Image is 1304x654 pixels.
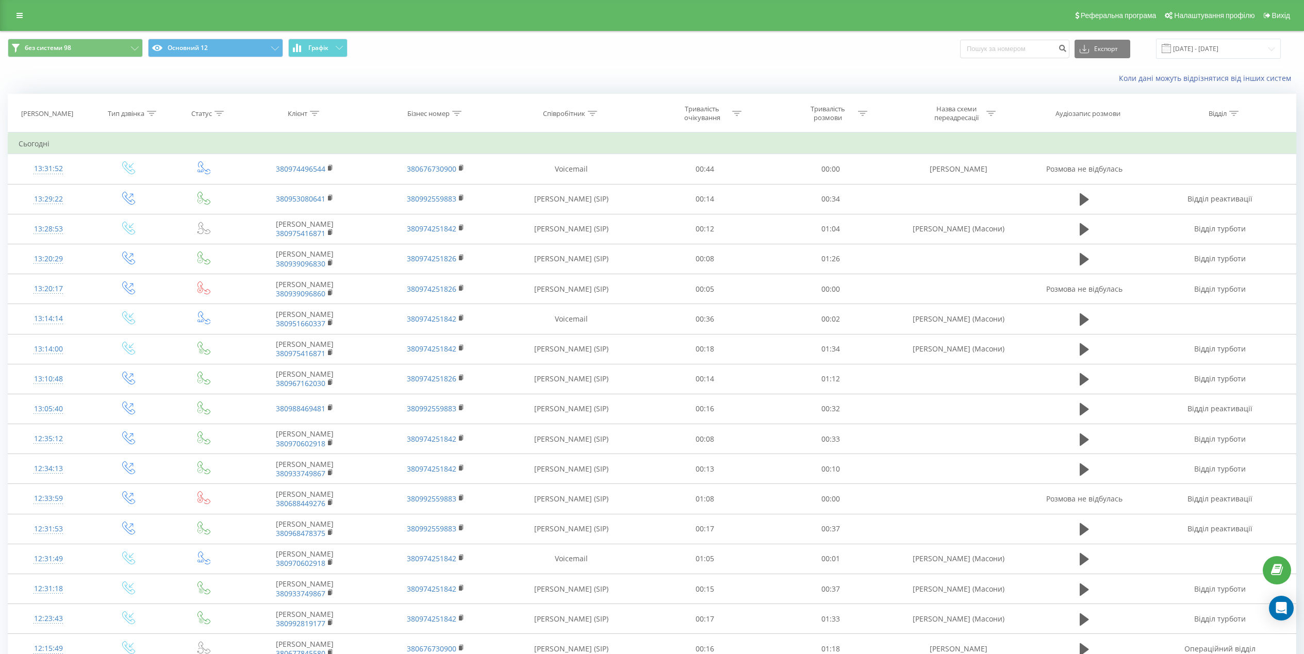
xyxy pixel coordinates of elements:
[239,334,370,364] td: [PERSON_NAME]
[276,589,325,598] a: 380933749867
[501,484,642,514] td: [PERSON_NAME] (SIP)
[642,604,768,634] td: 00:17
[768,304,894,334] td: 00:02
[239,544,370,574] td: [PERSON_NAME]
[407,109,450,118] div: Бізнес номер
[501,604,642,634] td: [PERSON_NAME] (SIP)
[1145,424,1296,454] td: Відділ турботи
[768,244,894,274] td: 01:26
[674,105,730,122] div: Тривалість очікування
[960,40,1069,58] input: Пошук за номером
[642,394,768,424] td: 00:16
[276,259,325,269] a: 380939096830
[642,214,768,244] td: 00:12
[19,429,78,449] div: 12:35:12
[276,348,325,358] a: 380975416871
[276,618,325,628] a: 380992819177
[19,339,78,359] div: 13:14:00
[768,214,894,244] td: 01:04
[407,614,456,624] a: 380974251842
[1081,11,1157,20] span: Реферальна програма
[239,604,370,634] td: [PERSON_NAME]
[407,404,456,413] a: 380992559883
[1055,109,1120,118] div: Аудіозапис розмови
[239,454,370,484] td: [PERSON_NAME]
[642,274,768,304] td: 00:05
[893,604,1024,634] td: [PERSON_NAME] (Масони)
[1145,364,1296,394] td: Відділ турботи
[276,164,325,174] a: 380974496544
[1145,274,1296,304] td: Відділ турботи
[501,544,642,574] td: Voicemail
[768,364,894,394] td: 01:12
[768,514,894,544] td: 00:37
[19,219,78,239] div: 13:28:53
[1145,394,1296,424] td: Відділ реактивації
[1269,596,1294,621] div: Open Intercom Messenger
[501,184,642,214] td: [PERSON_NAME] (SIP)
[19,459,78,479] div: 12:34:13
[642,574,768,604] td: 00:15
[407,254,456,263] a: 380974251826
[191,109,212,118] div: Статус
[642,454,768,484] td: 00:13
[1145,514,1296,544] td: Відділ реактивації
[239,364,370,394] td: [PERSON_NAME]
[407,434,456,444] a: 380974251842
[501,454,642,484] td: [PERSON_NAME] (SIP)
[1046,284,1123,294] span: Розмова не відбулась
[276,528,325,538] a: 380968478375
[768,604,894,634] td: 01:33
[768,184,894,214] td: 00:34
[642,544,768,574] td: 01:05
[19,489,78,509] div: 12:33:59
[276,468,325,478] a: 380933749867
[19,159,78,179] div: 13:31:52
[642,304,768,334] td: 00:36
[276,228,325,238] a: 380975416871
[407,164,456,174] a: 380676730900
[1145,454,1296,484] td: Відділ турботи
[19,369,78,389] div: 13:10:48
[308,44,328,52] span: Графік
[19,189,78,209] div: 13:29:22
[239,514,370,544] td: [PERSON_NAME]
[893,154,1024,184] td: [PERSON_NAME]
[501,514,642,544] td: [PERSON_NAME] (SIP)
[276,498,325,508] a: 380688449276
[19,579,78,599] div: 12:31:18
[239,214,370,244] td: [PERSON_NAME]
[239,574,370,604] td: [PERSON_NAME]
[1119,73,1296,83] a: Коли дані можуть відрізнятися вiд інших систем
[407,284,456,294] a: 380974251826
[1209,109,1227,118] div: Відділ
[407,584,456,594] a: 380974251842
[276,289,325,298] a: 380939096860
[239,274,370,304] td: [PERSON_NAME]
[407,194,456,204] a: 380992559883
[19,249,78,269] div: 13:20:29
[768,484,894,514] td: 00:00
[407,224,456,233] a: 380974251842
[19,399,78,419] div: 13:05:40
[108,109,144,118] div: Тип дзвінка
[276,378,325,388] a: 380967162030
[8,39,143,57] button: без системи 98
[501,274,642,304] td: [PERSON_NAME] (SIP)
[501,364,642,394] td: [PERSON_NAME] (SIP)
[893,544,1024,574] td: [PERSON_NAME] (Масони)
[1145,604,1296,634] td: Відділ турботи
[288,109,307,118] div: Клієнт
[239,484,370,514] td: [PERSON_NAME]
[768,544,894,574] td: 00:01
[19,519,78,539] div: 12:31:53
[642,484,768,514] td: 01:08
[768,574,894,604] td: 00:37
[276,318,325,328] a: 380951660337
[19,309,78,329] div: 13:14:14
[768,154,894,184] td: 00:00
[276,404,325,413] a: 380988469481
[501,154,642,184] td: Voicemail
[407,554,456,563] a: 380974251842
[1046,494,1123,504] span: Розмова не відбулась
